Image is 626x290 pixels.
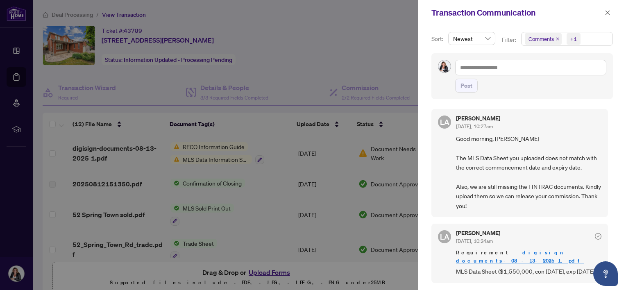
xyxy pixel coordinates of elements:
span: Comments [525,33,562,45]
h5: [PERSON_NAME] [456,230,500,236]
div: +1 [570,35,577,43]
span: close [605,10,610,16]
span: Good morning, [PERSON_NAME] The MLS Data Sheet you uploaded does not match with the correct comme... [456,134,601,211]
p: Filter: [502,35,517,44]
img: Profile Icon [438,60,451,72]
span: Newest [453,32,490,45]
span: check-circle [595,233,601,240]
span: [DATE], 10:24am [456,238,493,244]
span: close [556,37,560,41]
p: Sort: [431,34,445,43]
span: Requirement - [456,249,601,265]
button: Open asap [593,261,618,286]
div: Transaction Communication [431,7,602,19]
h5: [PERSON_NAME] [456,116,500,121]
span: Comments [528,35,554,43]
span: LA [440,116,449,128]
span: MLS Data Sheet ($1,550,000, con [DATE], exp [DATE]) [456,267,601,276]
span: LA [440,231,449,242]
span: [DATE], 10:27am [456,123,493,129]
button: Post [455,79,478,93]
